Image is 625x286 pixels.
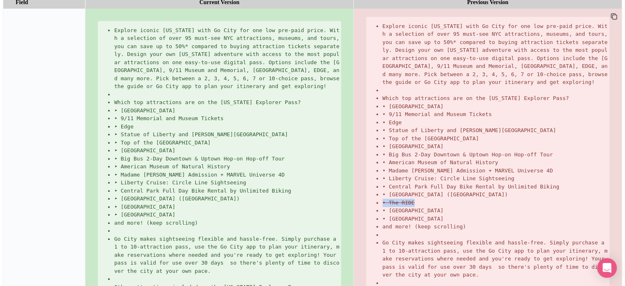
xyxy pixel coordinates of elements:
[114,147,175,153] span: • [GEOGRAPHIC_DATA]
[383,200,415,206] del: • The RIDE
[383,119,402,126] span: • Edge
[383,103,444,109] span: • [GEOGRAPHIC_DATA]
[114,140,211,146] span: • Top of the [GEOGRAPHIC_DATA]
[383,175,514,181] span: • Liberty Cruise: Circle Line Sightseeing
[114,107,175,114] span: • [GEOGRAPHIC_DATA]
[114,115,224,121] span: • 9/11 Memorial and Museum Tickets
[383,135,479,142] span: • Top of the [GEOGRAPHIC_DATA]
[114,236,339,274] span: Go City makes sightseeing flexible and hassle-free. Simply purchase a 1 to 10-attraction pass, us...
[383,191,508,198] span: • [GEOGRAPHIC_DATA] ([GEOGRAPHIC_DATA])
[383,23,608,86] span: Explore iconic [US_STATE] with Go City for one low pre-paid price. With a selection of over 95 mu...
[383,159,498,165] span: • American Museum of Natural History
[383,216,444,222] span: • [GEOGRAPHIC_DATA]
[383,223,466,230] span: and more! (keep scrolling)
[114,123,134,130] span: • Edge
[383,184,559,190] span: • Central Park Full Day Bike Rental by Unlimited Biking
[114,131,288,137] span: • Statue of Liberty and [PERSON_NAME][GEOGRAPHIC_DATA]
[114,99,301,105] span: Which top attractions are on the [US_STATE] Explorer Pass?
[114,188,291,194] span: • Central Park Full Day Bike Rental by Unlimited Biking
[114,163,230,170] span: • American Museum of Natural History
[114,220,198,226] span: and more! (keep scrolling)
[383,143,444,149] span: • [GEOGRAPHIC_DATA]
[383,151,553,158] span: • Big Bus 2-Day Downtown & Uptown Hop-on Hop-off Tour
[114,179,246,186] span: • Liberty Cruise: Circle Line Sightseeing
[597,258,617,278] div: Open Intercom Messenger
[383,207,444,214] span: • [GEOGRAPHIC_DATA]
[114,195,240,202] span: • [GEOGRAPHIC_DATA] ([GEOGRAPHIC_DATA])
[114,204,175,210] span: • [GEOGRAPHIC_DATA]
[383,95,569,101] span: Which top attractions are on the [US_STATE] Explorer Pass?
[383,167,553,174] span: • Madame [PERSON_NAME] Admission + MARVEL Universe 4D
[383,127,556,133] span: • Statue of Liberty and [PERSON_NAME][GEOGRAPHIC_DATA]
[114,156,285,162] span: • Big Bus 2-Day Downtown & Uptown Hop-on Hop-off Tour
[114,172,285,178] span: • Madame [PERSON_NAME] Admission + MARVEL Universe 4D
[114,212,175,218] span: • [GEOGRAPHIC_DATA]
[383,239,608,278] span: Go City makes sightseeing flexible and hassle-free. Simply purchase a 1 to 10-attraction pass, us...
[383,111,492,117] span: • 9/11 Memorial and Museum Tickets
[114,27,339,90] span: Explore iconic [US_STATE] with Go City for one low pre-paid price. With a selection of over 95 mu...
